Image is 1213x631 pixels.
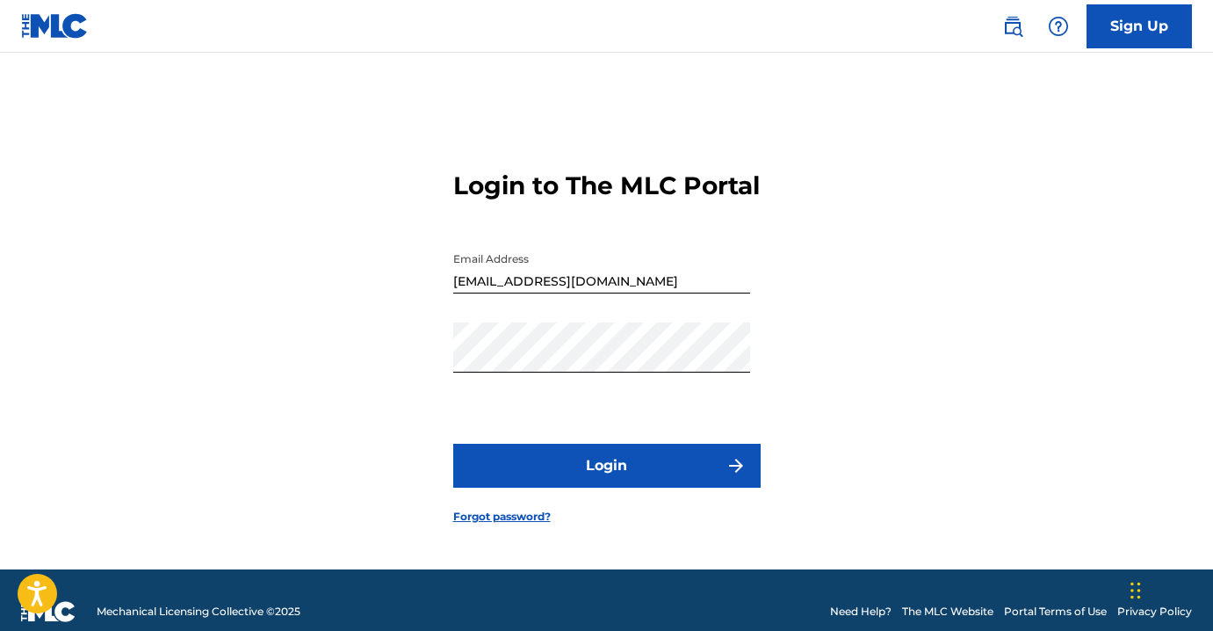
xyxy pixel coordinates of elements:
[902,604,993,620] a: The MLC Website
[995,9,1030,44] a: Public Search
[453,509,551,525] a: Forgot password?
[1041,9,1076,44] div: Help
[21,601,76,622] img: logo
[1125,547,1213,631] iframe: Chat Widget
[1002,16,1023,37] img: search
[1130,564,1141,617] div: Drag
[726,455,747,476] img: f7272a7cc735f4ea7f67.svg
[1117,604,1192,620] a: Privacy Policy
[1087,4,1192,48] a: Sign Up
[453,170,760,201] h3: Login to The MLC Portal
[1048,16,1069,37] img: help
[1004,604,1107,620] a: Portal Terms of Use
[453,444,761,488] button: Login
[21,13,89,39] img: MLC Logo
[830,604,892,620] a: Need Help?
[97,604,300,620] span: Mechanical Licensing Collective © 2025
